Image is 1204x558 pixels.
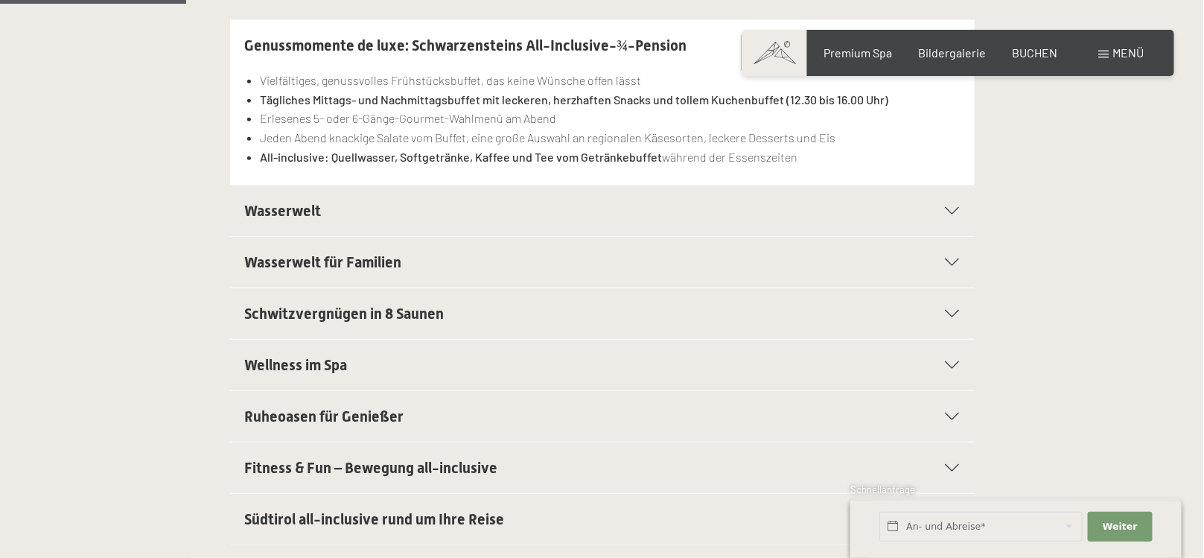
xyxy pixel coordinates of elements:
li: Erlesenes 5- oder 6-Gänge-Gourmet-Wahlmenü am Abend [260,109,959,128]
span: Wellness im Spa [245,356,348,374]
strong: All-inclusive: Quellwasser, Softgetränke, Kaffee und Tee vom Getränkebuffet [260,150,662,164]
strong: Tägliches Mittags- und Nachmittagsbuffet mit leckeren, herzhaften Snacks und tollem Kuchenbuffet ... [260,92,888,107]
a: BUCHEN [1013,45,1058,60]
a: Bildergalerie [919,45,987,60]
span: Schwitzvergnügen in 8 Saunen [245,305,445,323]
span: Menü [1113,45,1144,60]
li: Vielfältiges, genussvolles Frühstücksbuffet, das keine Wünsche offen lässt [260,71,959,90]
span: Ruheoasen für Genießer [245,408,404,425]
span: Genussmomente de luxe: Schwarzensteins All-Inclusive-¾-Pension [245,37,687,54]
span: Fitness & Fun – Bewegung all-inclusive [245,459,498,477]
li: Jeden Abend knackige Salate vom Buffet, eine große Auswahl an regionalen Käsesorten, leckere Dess... [260,128,959,148]
span: Weiter [1103,520,1138,533]
button: Weiter [1088,512,1152,542]
span: Wasserwelt [245,202,322,220]
span: Wasserwelt für Familien [245,253,402,271]
span: Südtirol all-inclusive rund um Ihre Reise [245,510,505,528]
li: während der Essenszeiten [260,148,959,167]
span: Schnellanfrage [850,484,915,495]
a: Premium Spa [824,45,892,60]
